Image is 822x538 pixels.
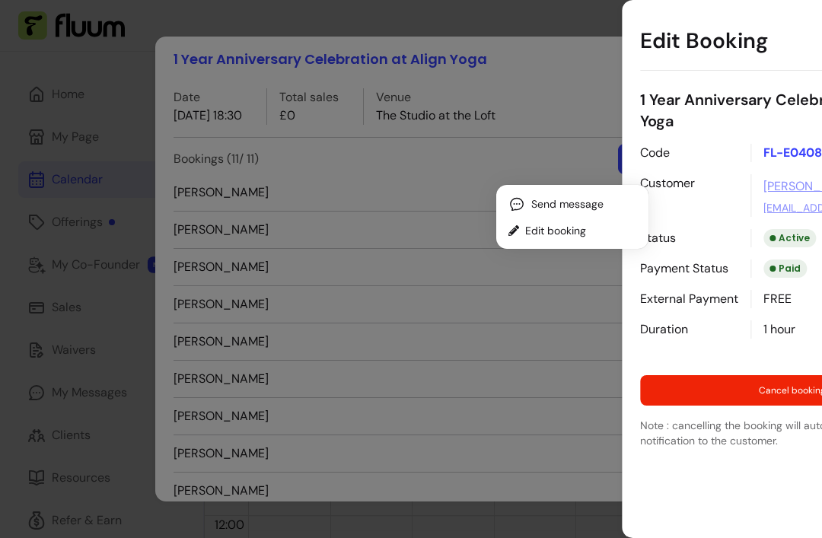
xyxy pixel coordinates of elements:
p: Duration [640,320,738,339]
div: Paid [763,259,807,278]
p: External Payment [640,290,738,308]
span: Send message [531,196,636,212]
p: Payment Status [640,259,738,278]
p: Code [640,144,738,162]
p: Status [640,229,738,247]
span: Edit booking [525,223,636,238]
div: Active [763,229,816,247]
p: Customer [640,174,738,217]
